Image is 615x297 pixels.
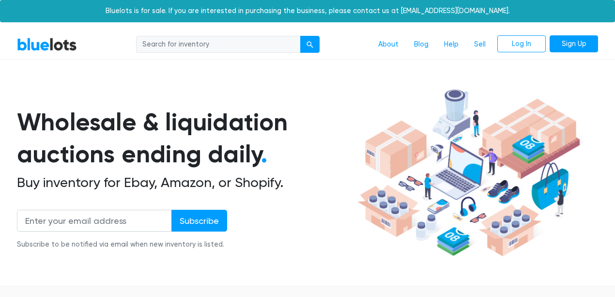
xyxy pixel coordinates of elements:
[497,35,546,53] a: Log In
[370,35,406,54] a: About
[466,35,493,54] a: Sell
[436,35,466,54] a: Help
[136,36,301,53] input: Search for inventory
[354,85,584,261] img: hero-ee84e7d0318cb26816c560f6b4441b76977f77a177738b4e94f68c95b2b83dbb.png
[17,239,227,250] div: Subscribe to be notified via email when new inventory is listed.
[261,140,267,169] span: .
[17,106,354,171] h1: Wholesale & liquidation auctions ending daily
[550,35,598,53] a: Sign Up
[17,37,77,51] a: BlueLots
[17,174,354,191] h2: Buy inventory for Ebay, Amazon, or Shopify.
[406,35,436,54] a: Blog
[17,210,172,232] input: Enter your email address
[171,210,227,232] input: Subscribe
